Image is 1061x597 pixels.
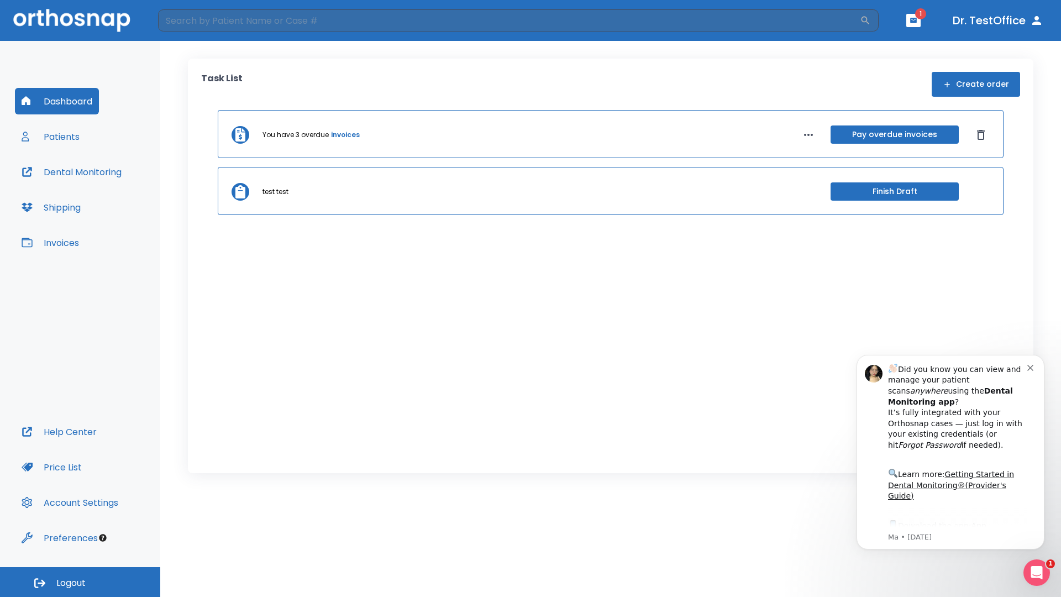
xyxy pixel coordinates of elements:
[262,130,329,140] p: You have 3 overdue
[15,489,125,516] button: Account Settings
[262,187,288,197] p: test test
[201,72,243,97] p: Task List
[840,341,1061,591] iframe: Intercom notifications message
[15,194,87,221] button: Shipping
[15,454,88,480] button: Price List
[932,72,1020,97] button: Create order
[15,88,99,114] button: Dashboard
[56,577,86,589] span: Logout
[831,182,959,201] button: Finish Draft
[158,9,860,32] input: Search by Patient Name or Case #
[915,8,926,19] span: 1
[13,9,130,32] img: Orthosnap
[831,125,959,144] button: Pay overdue invoices
[15,159,128,185] button: Dental Monitoring
[15,123,86,150] button: Patients
[972,126,990,144] button: Dismiss
[15,525,104,551] button: Preferences
[15,418,103,445] button: Help Center
[98,533,108,543] div: Tooltip anchor
[948,11,1048,30] button: Dr. TestOffice
[1023,559,1050,586] iframe: Intercom live chat
[331,130,360,140] a: invoices
[1046,559,1055,568] span: 1
[15,229,86,256] button: Invoices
